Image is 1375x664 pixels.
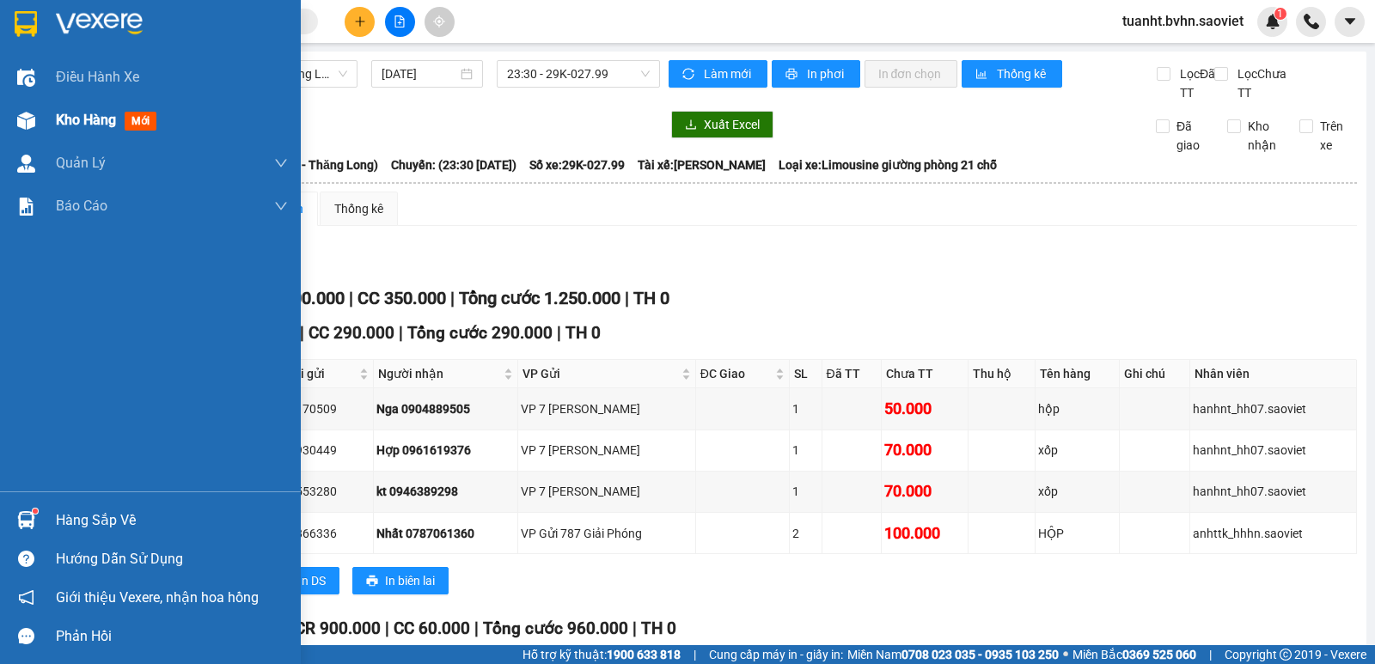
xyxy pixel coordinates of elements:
[17,198,35,216] img: solution-icon
[1342,14,1358,29] span: caret-down
[507,61,649,87] span: 23:30 - 29K-027.99
[70,158,378,172] b: Tuyến: [GEOGRAPHIC_DATA] - Sapa (Cabin - Thăng Long)
[1209,645,1212,664] span: |
[1190,360,1357,388] th: Nhân viên
[694,645,696,664] span: |
[474,618,479,638] span: |
[1313,117,1358,155] span: Trên xe
[865,60,958,88] button: In đơn chọn
[700,364,772,383] span: ĐC Giao
[772,60,860,88] button: printerIn phơi
[521,441,692,460] div: VP 7 [PERSON_NAME]
[376,524,516,543] div: Nhất 0787061360
[407,323,553,343] span: Tổng cước 290.000
[1280,649,1292,661] span: copyright
[1265,14,1280,29] img: icon-new-feature
[1193,482,1354,501] div: hanhnt_hh07.saoviet
[268,399,370,418] div: 0969170509
[518,388,695,429] td: VP 7 Phạm Văn Đồng
[56,624,288,649] div: Phản hồi
[529,155,625,174] span: Số xe: 29K-027.99
[17,155,35,173] img: warehouse-icon
[33,509,38,514] sup: 1
[975,68,990,82] span: bar-chart
[382,64,458,83] input: 14/09/2025
[1072,645,1196,664] span: Miền Bắc
[385,7,415,37] button: file-add
[56,508,288,533] div: Hàng sắp về
[884,397,964,421] div: 50.000
[884,521,964,545] div: 100.000
[270,364,356,383] span: Người gửi
[962,60,1062,88] button: bar-chartThống kê
[399,323,403,343] span: |
[366,575,378,588] span: printer
[394,618,470,638] span: CC 60.000
[633,288,669,308] span: TH 0
[807,64,846,83] span: In phơi
[685,119,697,132] span: download
[391,155,516,174] span: Chuyến: (23:30 [DATE])
[822,360,883,388] th: Đã TT
[1120,360,1190,388] th: Ghi chú
[1241,117,1286,155] span: Kho nhận
[884,479,964,503] div: 70.000
[884,438,964,462] div: 70.000
[425,7,455,37] button: aim
[1193,441,1354,460] div: hanhnt_hh07.saoviet
[901,648,1059,661] strong: 0708 023 035 - 0935 103 250
[847,645,1059,664] span: Miền Nam
[376,482,516,501] div: kt 0946389298
[268,441,370,460] div: 0903930449
[1038,524,1116,543] div: HỘP
[354,15,366,27] span: plus
[1193,399,1354,418] div: hanhnt_hh07.saoviet
[295,618,381,638] span: CR 900.000
[1063,651,1068,658] span: ⚪️
[518,430,695,472] td: VP 7 Phạm Văn Đồng
[792,441,819,460] div: 1
[309,323,394,343] span: CC 290.000
[1170,117,1214,155] span: Đã giao
[1304,14,1319,29] img: phone-icon
[18,589,34,606] span: notification
[625,288,629,308] span: |
[792,482,819,501] div: 1
[790,360,822,388] th: SL
[1036,360,1120,388] th: Tên hàng
[521,482,692,501] div: VP 7 [PERSON_NAME]
[607,648,681,661] strong: 1900 633 818
[792,399,819,418] div: 1
[641,618,676,638] span: TH 0
[385,571,435,590] span: In biên lai
[450,288,455,308] span: |
[518,472,695,513] td: VP 7 Phạm Văn Đồng
[300,323,304,343] span: |
[298,571,326,590] span: In DS
[709,645,843,664] span: Cung cấp máy in - giấy in:
[1038,482,1116,501] div: xốp
[1173,64,1218,102] span: Lọc Đã TT
[1231,64,1300,102] span: Lọc Chưa TT
[433,15,445,27] span: aim
[17,69,35,87] img: warehouse-icon
[459,288,620,308] span: Tổng cước 1.250.000
[378,364,501,383] span: Người nhận
[266,567,339,594] button: printerIn DS
[483,618,628,638] span: Tổng cước 960.000
[56,195,107,216] span: Báo cáo
[671,111,773,138] button: downloadXuất Excel
[521,399,692,418] div: VP 7 [PERSON_NAME]
[56,587,259,608] span: Giới thiệu Vexere, nhận hoa hồng
[522,645,681,664] span: Hỗ trợ kỹ thuật:
[1038,399,1116,418] div: hộp
[56,112,116,128] span: Kho hàng
[352,567,449,594] button: printerIn biên lai
[518,513,695,554] td: VP Gửi 787 Giải Phóng
[56,152,106,174] span: Quản Lý
[17,511,35,529] img: warehouse-icon
[345,7,375,37] button: plus
[969,360,1036,388] th: Thu hộ
[334,199,383,218] div: Thống kê
[704,115,760,134] span: Xuất Excel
